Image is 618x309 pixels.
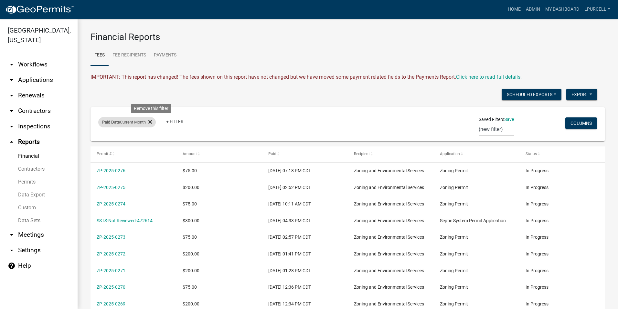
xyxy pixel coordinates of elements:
span: $200.00 [183,185,199,190]
span: Recipient [354,152,370,156]
span: In Progress [526,284,549,290]
span: $200.00 [183,301,199,306]
datatable-header-cell: Paid [262,146,348,162]
a: ZP-2025-0275 [97,185,125,190]
datatable-header-cell: Permit # [91,146,176,162]
div: [DATE] 01:41 PM CDT [268,250,342,258]
wm-modal-confirm: Upcoming Changes to Daily Fees Report [456,74,522,80]
span: In Progress [526,301,549,306]
a: My Dashboard [543,3,582,15]
span: In Progress [526,185,549,190]
span: Zoning Permit [440,168,468,173]
a: Save [504,117,514,122]
a: Fee Recipients [109,45,150,66]
i: arrow_drop_down [8,61,16,68]
span: Paid Date [102,120,120,125]
span: Application [440,152,460,156]
div: IMPORTANT: This report has changed! The fees shown on this report have not changed but we have mo... [91,73,605,81]
a: SSTS-Not Reviewed-472614 [97,218,153,223]
a: ZP-2025-0273 [97,234,125,240]
i: arrow_drop_down [8,92,16,99]
span: Zoning Permit [440,234,468,240]
span: Amount [183,152,197,156]
span: $75.00 [183,234,197,240]
i: arrow_drop_down [8,231,16,239]
a: Fees [91,45,109,66]
div: [DATE] 12:36 PM CDT [268,284,342,291]
div: Current Month [98,117,156,127]
datatable-header-cell: Recipient [348,146,433,162]
button: Export [566,89,597,100]
a: ZP-2025-0270 [97,284,125,290]
h3: Financial Reports [91,32,605,43]
a: ZP-2025-0276 [97,168,125,173]
span: $300.00 [183,218,199,223]
button: Columns [565,117,597,129]
div: Remove this filter [131,104,171,113]
span: Zoning and Environmental Services [354,218,424,223]
span: Zoning Permit [440,201,468,206]
span: Zoning and Environmental Services [354,268,424,273]
span: Zoning and Environmental Services [354,201,424,206]
span: In Progress [526,251,549,256]
span: Zoning Permit [440,268,468,273]
span: $75.00 [183,201,197,206]
span: Zoning and Environmental Services [354,185,424,190]
a: Home [505,3,523,15]
i: arrow_drop_down [8,107,16,115]
a: ZP-2025-0274 [97,201,125,206]
button: Scheduled Exports [502,89,561,100]
i: arrow_drop_down [8,76,16,84]
div: [DATE] 01:28 PM CDT [268,267,342,274]
span: In Progress [526,234,549,240]
span: Status [526,152,537,156]
span: $200.00 [183,251,199,256]
span: Zoning and Environmental Services [354,284,424,290]
div: [DATE] 04:33 PM CDT [268,217,342,224]
a: Admin [523,3,543,15]
span: In Progress [526,201,549,206]
div: [DATE] 12:34 PM CDT [268,300,342,308]
i: help [8,262,16,270]
span: Zoning and Environmental Services [354,251,424,256]
span: Zoning Permit [440,301,468,306]
div: [DATE] 10:11 AM CDT [268,200,342,208]
span: $75.00 [183,168,197,173]
span: $75.00 [183,284,197,290]
span: In Progress [526,168,549,173]
a: Click here to read full details. [456,74,522,80]
span: Permit # [97,152,112,156]
i: arrow_drop_down [8,123,16,130]
span: Zoning Permit [440,284,468,290]
span: Zoning and Environmental Services [354,234,424,240]
span: $200.00 [183,268,199,273]
i: arrow_drop_up [8,138,16,146]
a: ZP-2025-0272 [97,251,125,256]
div: [DATE] 02:57 PM CDT [268,234,342,241]
a: lpurcell [582,3,613,15]
span: Paid [268,152,276,156]
a: ZP-2025-0269 [97,301,125,306]
a: + Filter [161,116,189,127]
datatable-header-cell: Amount [176,146,262,162]
datatable-header-cell: Application [433,146,519,162]
span: Zoning Permit [440,185,468,190]
a: Payments [150,45,180,66]
i: arrow_drop_down [8,246,16,254]
span: Zoning and Environmental Services [354,301,424,306]
datatable-header-cell: Status [519,146,605,162]
span: Zoning and Environmental Services [354,168,424,173]
span: In Progress [526,268,549,273]
a: ZP-2025-0271 [97,268,125,273]
div: [DATE] 02:52 PM CDT [268,184,342,191]
span: Zoning Permit [440,251,468,256]
span: Saved Filters [479,116,504,123]
span: In Progress [526,218,549,223]
span: Septic System Permit Application [440,218,506,223]
div: [DATE] 07:18 PM CDT [268,167,342,174]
